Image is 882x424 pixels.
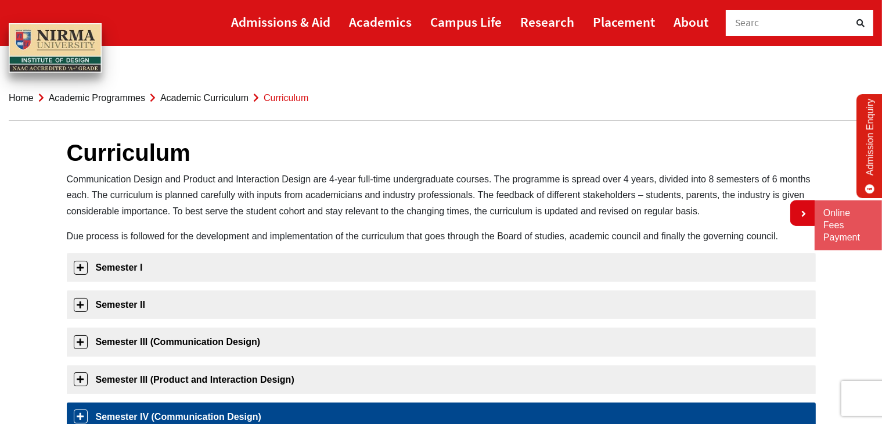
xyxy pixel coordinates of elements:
a: Online Fees Payment [823,207,873,243]
a: Placement [593,9,655,35]
a: Semester III (Product and Interaction Design) [67,365,816,394]
a: Semester I [67,253,816,282]
a: Academic Programmes [49,93,145,103]
a: Semester II [67,290,816,319]
a: Campus Life [430,9,502,35]
img: main_logo [9,23,102,73]
a: Academic Curriculum [160,93,249,103]
span: Curriculum [264,93,308,103]
a: Research [520,9,574,35]
span: Searc [735,16,759,29]
a: About [674,9,708,35]
p: Communication Design and Product and Interaction Design are 4-year full-time undergraduate course... [67,171,816,219]
a: Admissions & Aid [231,9,330,35]
nav: breadcrumb [9,76,873,121]
a: Home [9,93,34,103]
p: Due process is followed for the development and implementation of the curriculum that goes throug... [67,228,816,244]
h1: Curriculum [67,139,816,167]
a: Academics [349,9,412,35]
a: Semester III (Communication Design) [67,328,816,356]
